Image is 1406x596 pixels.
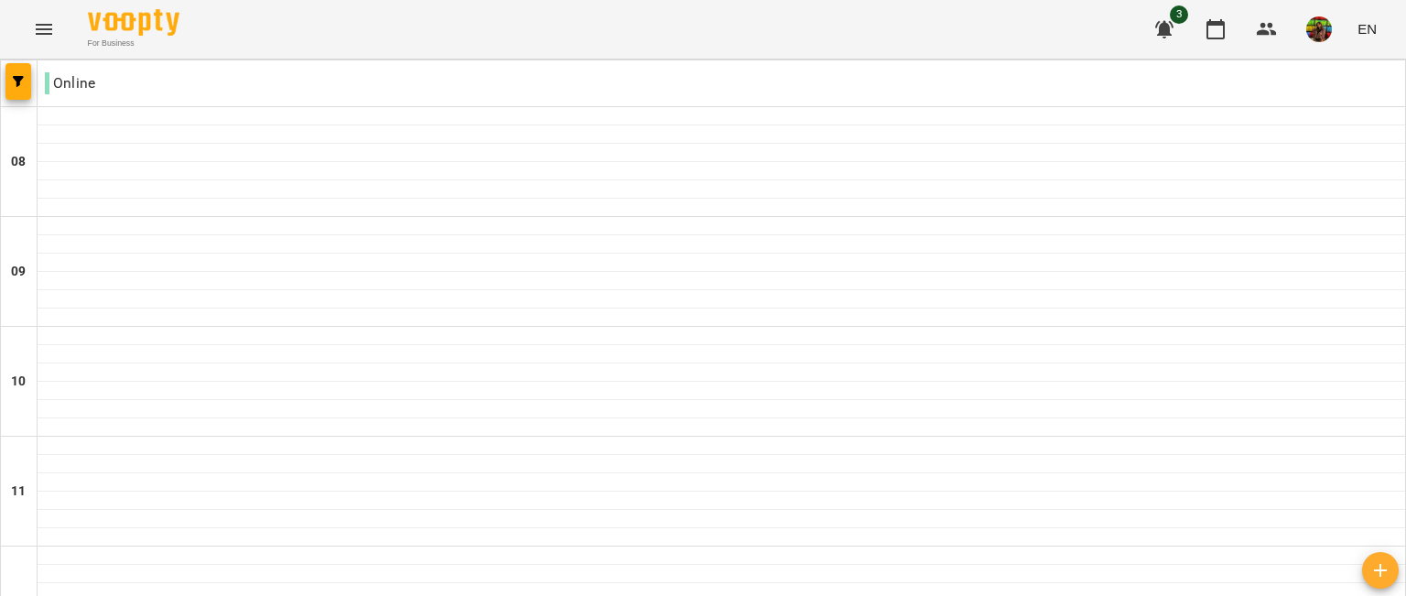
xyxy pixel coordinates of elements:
h6: 11 [11,482,26,502]
span: EN [1357,19,1377,38]
img: cd6dea5684b38dbafd93534c365c1333.jpg [1306,16,1332,42]
h6: 09 [11,262,26,282]
button: EN [1350,12,1384,46]
h6: 08 [11,152,26,172]
button: Menu [22,7,66,51]
button: Add lesson [1362,552,1399,589]
p: Online [45,72,95,94]
h6: 10 [11,372,26,392]
span: For Business [88,38,179,49]
span: 3 [1170,5,1188,24]
img: Voopty Logo [88,9,179,36]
